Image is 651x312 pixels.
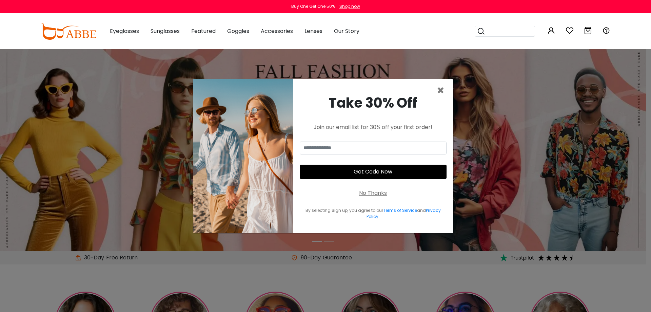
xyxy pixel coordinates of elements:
img: abbeglasses.com [41,23,96,40]
a: Privacy Policy [367,207,441,219]
span: Featured [191,27,216,35]
span: Lenses [304,27,322,35]
img: welcome [193,79,293,233]
div: Take 30% Off [300,93,447,113]
div: No Thanks [359,189,387,197]
button: Get Code Now [300,165,447,179]
span: Accessories [261,27,293,35]
div: Join our email list for 30% off your first order! [300,123,447,131]
span: Eyeglasses [110,27,139,35]
div: Buy One Get One 50% [291,3,335,10]
span: Goggles [227,27,249,35]
div: Shop now [339,3,360,10]
span: Sunglasses [151,27,180,35]
a: Terms of Service [383,207,417,213]
a: Shop now [336,3,360,9]
span: × [437,82,445,99]
div: By selecting Sign up, you agree to our and . [300,207,447,220]
span: Our Story [334,27,359,35]
button: Close [437,85,445,97]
